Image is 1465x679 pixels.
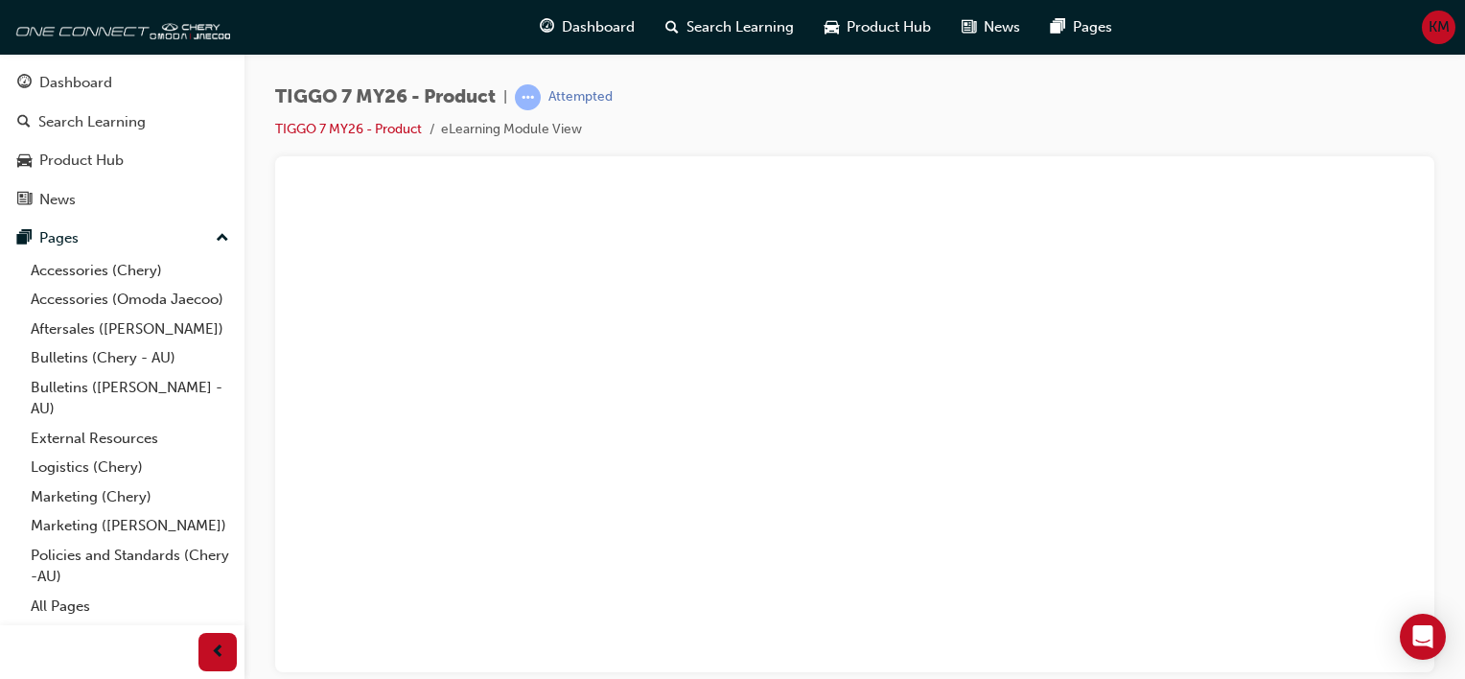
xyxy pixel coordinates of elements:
a: News [8,182,237,218]
a: car-iconProduct Hub [809,8,946,47]
a: Logistics (Chery) [23,453,237,482]
span: car-icon [825,15,839,39]
div: Attempted [548,88,613,106]
span: Dashboard [562,16,635,38]
span: up-icon [216,226,229,251]
span: KM [1429,16,1450,38]
a: Accessories (Omoda Jaecoo) [23,285,237,315]
a: Marketing ([PERSON_NAME]) [23,511,237,541]
div: Open Intercom Messenger [1400,614,1446,660]
a: Product Hub [8,143,237,178]
a: Search Learning [8,105,237,140]
a: Bulletins ([PERSON_NAME] - AU) [23,373,237,424]
a: guage-iconDashboard [524,8,650,47]
div: Search Learning [38,111,146,133]
span: news-icon [17,192,32,209]
span: TIGGO 7 MY26 - Product [275,86,496,108]
span: | [503,86,507,108]
button: KM [1422,11,1455,44]
a: pages-iconPages [1035,8,1128,47]
div: Product Hub [39,150,124,172]
a: Policies and Standards (Chery -AU) [23,541,237,592]
span: Pages [1073,16,1112,38]
span: News [984,16,1020,38]
a: Dashboard [8,65,237,101]
div: Dashboard [39,72,112,94]
span: pages-icon [1051,15,1065,39]
span: guage-icon [17,75,32,92]
a: Accessories (Chery) [23,256,237,286]
a: TIGGO 7 MY26 - Product [275,121,422,137]
div: News [39,189,76,211]
a: Aftersales ([PERSON_NAME]) [23,315,237,344]
a: Marketing (Chery) [23,482,237,512]
button: DashboardSearch LearningProduct HubNews [8,61,237,221]
button: Pages [8,221,237,256]
div: Pages [39,227,79,249]
span: Search Learning [686,16,794,38]
span: guage-icon [540,15,554,39]
span: search-icon [665,15,679,39]
span: Product Hub [847,16,931,38]
a: All Pages [23,592,237,621]
span: car-icon [17,152,32,170]
li: eLearning Module View [441,119,582,141]
a: search-iconSearch Learning [650,8,809,47]
span: prev-icon [211,641,225,665]
a: news-iconNews [946,8,1035,47]
span: pages-icon [17,230,32,247]
span: learningRecordVerb_ATTEMPT-icon [515,84,541,110]
img: oneconnect [10,8,230,46]
a: Bulletins (Chery - AU) [23,343,237,373]
a: External Resources [23,424,237,454]
span: news-icon [962,15,976,39]
span: search-icon [17,114,31,131]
